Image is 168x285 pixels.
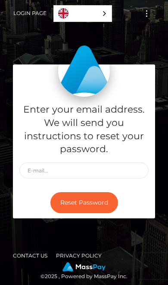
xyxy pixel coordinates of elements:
[53,249,105,262] a: Privacy Policy
[53,5,112,22] aside: Language selected: English
[62,262,106,272] img: MassPay
[139,8,155,19] button: Toggle navigation
[50,192,118,213] button: Reset Password
[9,249,51,262] a: Contact Us
[58,45,110,97] img: MassPay Login
[53,5,112,22] div: Language
[19,162,149,178] input: E-mail...
[6,262,162,281] div: © 2025 , Powered by MassPay Inc.
[54,6,112,21] a: English
[19,103,149,156] h5: Enter your email address. We will send you instructions to reset your password.
[13,4,47,22] a: Login Page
